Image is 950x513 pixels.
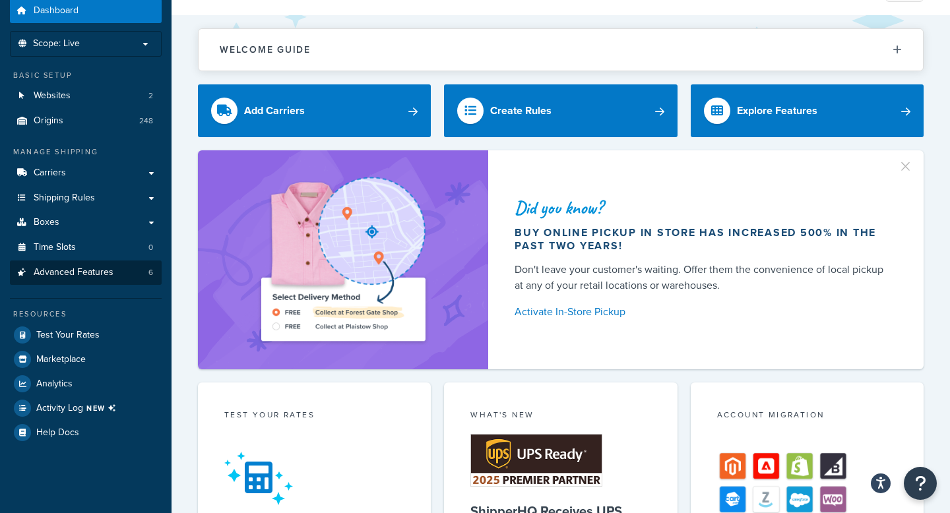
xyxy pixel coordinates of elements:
div: Test your rates [224,409,404,424]
div: Don't leave your customer's waiting. Offer them the convenience of local pickup at any of your re... [515,262,892,293]
div: Create Rules [490,102,552,120]
span: Advanced Features [34,267,113,278]
span: 6 [148,267,153,278]
a: Time Slots0 [10,235,162,260]
h2: Welcome Guide [220,45,311,55]
a: Shipping Rules [10,186,162,210]
a: Test Your Rates [10,323,162,347]
span: NEW [86,403,121,413]
span: Help Docs [36,427,79,438]
div: Add Carriers [244,102,305,120]
a: Activate In-Store Pickup [515,303,892,321]
div: What's New [470,409,650,424]
li: Advanced Features [10,260,162,285]
span: Dashboard [34,5,79,16]
span: 2 [148,90,153,102]
a: Websites2 [10,84,162,108]
div: Buy online pickup in store has increased 500% in the past two years! [515,226,892,253]
span: Websites [34,90,71,102]
a: Add Carriers [198,84,431,137]
span: Shipping Rules [34,193,95,204]
span: 0 [148,242,153,253]
li: Time Slots [10,235,162,260]
span: Origins [34,115,63,127]
li: [object Object] [10,396,162,420]
span: Analytics [36,378,73,390]
span: Test Your Rates [36,330,100,341]
span: Scope: Live [33,38,80,49]
a: Help Docs [10,421,162,444]
span: 248 [139,115,153,127]
a: Advanced Features6 [10,260,162,285]
a: Explore Features [691,84,924,137]
span: Boxes [34,217,59,228]
span: Carriers [34,167,66,179]
a: Marketplace [10,347,162,371]
a: Origins248 [10,109,162,133]
div: Account Migration [717,409,897,424]
span: Marketplace [36,354,86,365]
a: Carriers [10,161,162,185]
a: Boxes [10,210,162,235]
a: Analytics [10,372,162,396]
li: Origins [10,109,162,133]
a: Create Rules [444,84,677,137]
div: Manage Shipping [10,146,162,158]
span: Time Slots [34,242,76,253]
img: ad-shirt-map-b0359fc47e01cab431d101c4b569394f6a03f54285957d908178d52f29eb9668.png [224,170,462,349]
button: Welcome Guide [199,29,923,71]
div: Explore Features [737,102,817,120]
div: Resources [10,309,162,320]
div: Basic Setup [10,70,162,81]
button: Open Resource Center [904,467,937,500]
li: Websites [10,84,162,108]
div: Did you know? [515,198,892,217]
span: Activity Log [36,400,121,417]
a: Activity LogNEW [10,396,162,420]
